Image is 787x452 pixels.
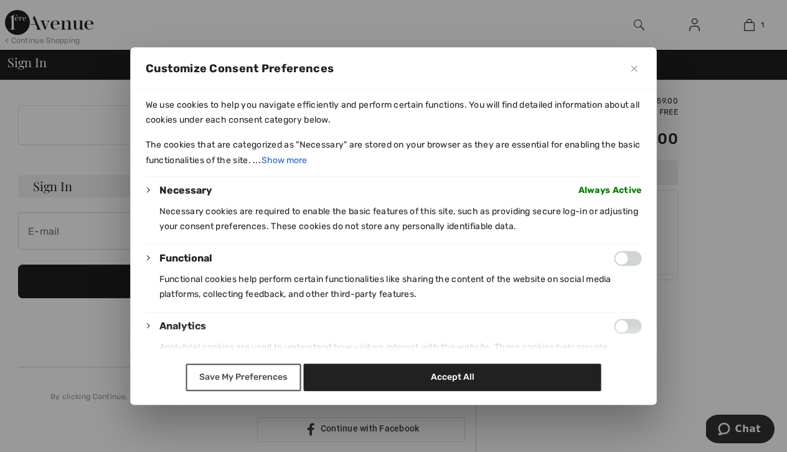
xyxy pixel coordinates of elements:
button: Analytics [159,319,206,334]
button: Accept All [304,364,601,391]
button: Close [627,61,642,76]
p: The cookies that are categorized as "Necessary" are stored on your browser as they are essential ... [146,138,642,169]
p: Functional cookies help perform certain functionalities like sharing the content of the website o... [159,272,642,302]
button: Save My Preferences [186,364,301,391]
span: Chat [29,9,55,20]
button: Necessary [159,183,212,198]
input: Enable Functional [615,251,642,266]
div: Customize Consent Preferences [131,47,657,405]
p: We use cookies to help you navigate efficiently and perform certain functions. You will find deta... [146,98,642,128]
button: Show more [261,153,308,169]
img: Close [631,65,638,72]
span: Always Active [578,183,642,198]
button: Functional [159,251,212,266]
span: Customize Consent Preferences [146,61,334,76]
input: Enable Analytics [615,319,642,334]
p: Necessary cookies are required to enable the basic features of this site, such as providing secur... [159,204,642,234]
